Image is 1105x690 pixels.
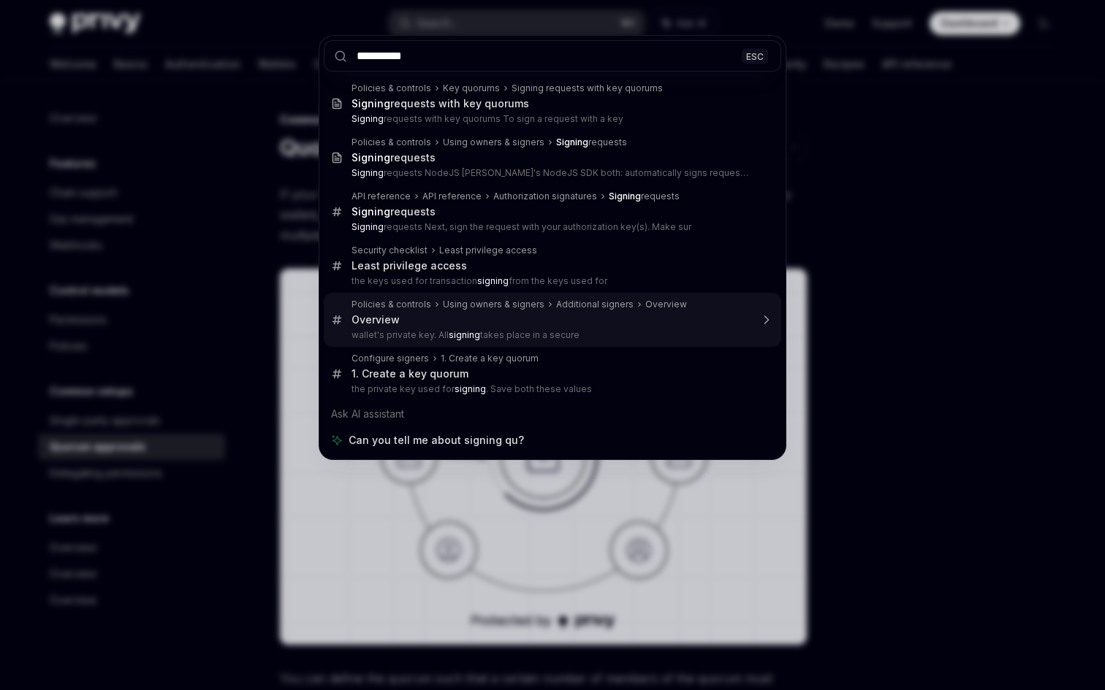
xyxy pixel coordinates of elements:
span: Can you tell me about signing qu? [349,433,524,448]
div: Policies & controls [352,83,431,94]
b: Signing [609,191,641,202]
b: signing [455,383,486,394]
p: the private key used for . Save both these values [352,383,751,395]
div: Policies & controls [352,137,431,148]
div: 1. Create a key quorum [441,353,539,364]
p: requests NodeJS [PERSON_NAME]'s NodeJS SDK both: automatically signs requests wi [352,167,751,179]
div: requests [556,137,627,148]
b: signing [477,275,509,286]
b: Signing [352,205,390,218]
div: Policies & controls [352,299,431,310]
div: Overview [352,313,400,326]
div: Ask AI assistant [324,401,781,427]
div: Least privilege access [352,259,467,272]
b: Signing [352,221,384,232]
div: Authorization signatures [493,191,597,202]
b: Signing [352,97,390,110]
p: wallet's private key. All takes place in a secure [352,329,751,341]
div: Using owners & signers [443,299,544,310]
div: Using owners & signers [443,137,544,148]
div: requests [609,191,680,202]
div: ESC [742,48,768,64]
div: Overview [645,299,687,310]
b: Signing [352,151,390,164]
div: API reference [352,191,411,202]
div: Key quorums [443,83,500,94]
div: Additional signers [556,299,634,310]
div: requests [352,205,436,218]
div: Signing requests with key quorums [512,83,663,94]
p: requests Next, sign the request with your authorization key(s). Make sur [352,221,751,233]
p: the keys used for transaction from the keys used for [352,275,751,287]
b: signing [449,329,480,340]
div: requests [352,151,436,164]
div: 1. Create a key quorum [352,367,468,380]
div: requests with key quorums [352,97,529,110]
div: Configure signers [352,353,429,364]
div: Least privilege access [439,245,537,256]
div: API reference [422,191,482,202]
b: Signing [556,137,588,147]
div: Security checklist [352,245,428,256]
b: Signing [352,167,384,178]
p: requests with key quorums To sign a request with a key [352,113,751,125]
b: Signing [352,113,384,124]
